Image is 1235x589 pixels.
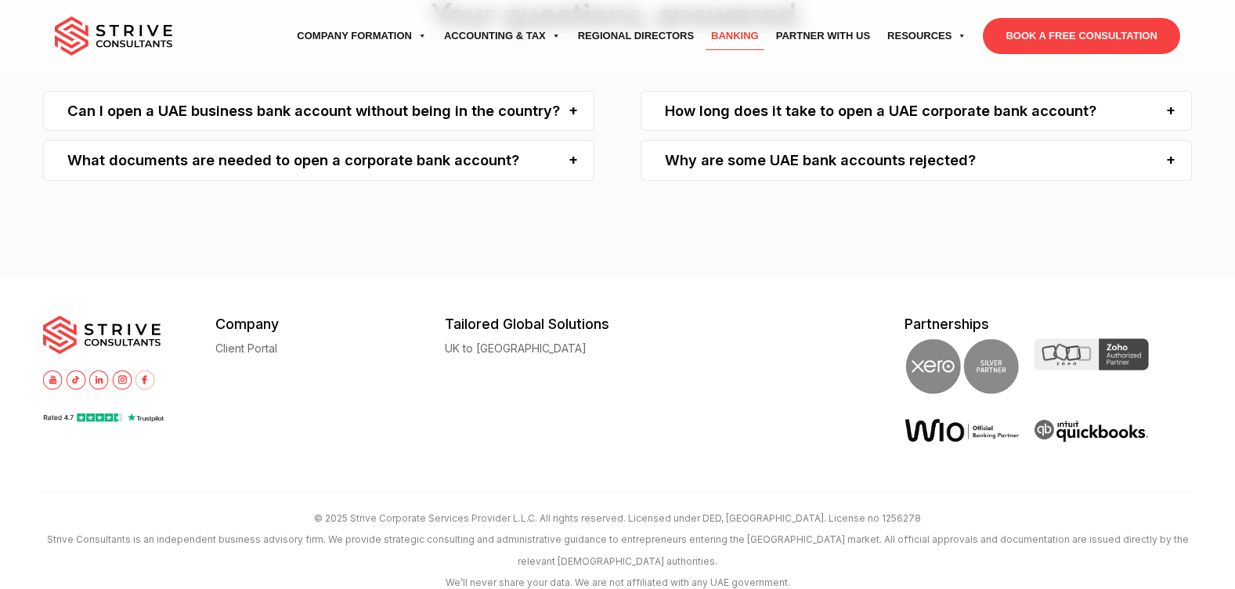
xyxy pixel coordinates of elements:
[445,316,674,332] h5: Tailored Global Solutions
[879,14,975,58] a: Resources
[767,14,879,58] a: Partner with Us
[641,140,1192,180] div: Why are some UAE bank accounts rejected?
[215,342,277,354] a: Client Portal
[435,14,569,58] a: Accounting & Tax
[42,529,1192,572] p: Strive Consultants is an independent business advisory firm. We provide strategic consulting and ...
[702,14,767,58] a: Banking
[983,18,1179,54] a: BOOK A FREE CONSULTATION
[43,140,594,180] div: What documents are needed to open a corporate bank account?
[641,91,1192,131] div: How long does it take to open a UAE corporate bank account?
[42,508,1192,529] p: © 2025 Strive Corporate Services Provider L.L.C. All rights reserved. Licensed under DED, [GEOGRA...
[55,16,172,56] img: main-logo.svg
[288,14,435,58] a: Company Formation
[445,342,587,354] a: UK to [GEOGRAPHIC_DATA]
[43,91,594,131] div: Can I open a UAE business bank account without being in the country?
[905,418,1020,443] img: Wio Offical Banking Partner
[43,316,161,355] img: main-logo.svg
[215,316,445,332] h5: Company
[1034,338,1149,370] img: Zoho Partner
[1034,418,1149,444] img: intuit quickbooks
[569,14,702,58] a: Regional Directors
[905,316,1192,332] h5: Partnerships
